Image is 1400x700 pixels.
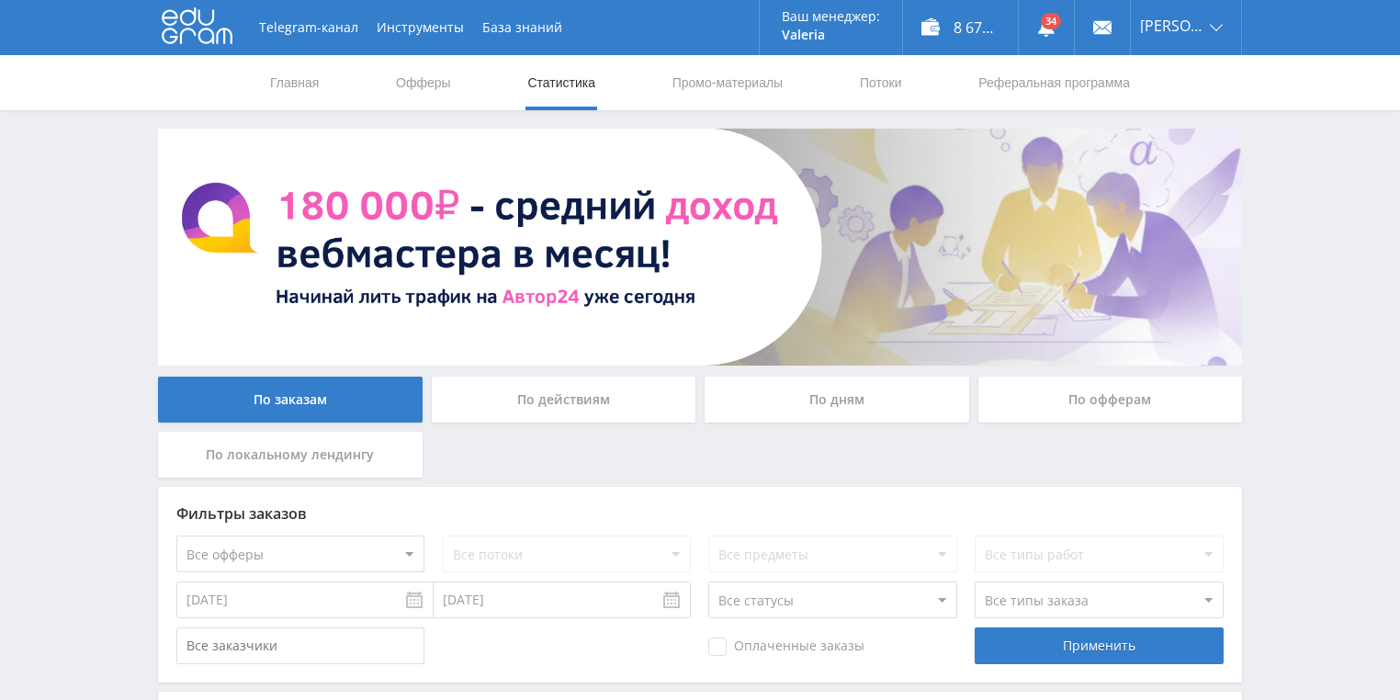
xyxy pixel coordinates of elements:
[268,55,321,110] a: Главная
[432,377,696,423] div: По действиям
[525,55,597,110] a: Статистика
[1140,18,1204,33] span: [PERSON_NAME]
[978,377,1243,423] div: По офферам
[176,627,424,664] input: Все заказчики
[394,55,453,110] a: Офферы
[858,55,904,110] a: Потоки
[708,638,864,656] span: Оплаченные заказы
[176,505,1224,522] div: Фильтры заказов
[975,627,1223,664] div: Применить
[782,9,880,24] p: Ваш менеджер:
[782,28,880,42] p: Valeria
[977,55,1132,110] a: Реферальная программа
[158,432,423,478] div: По локальному лендингу
[158,377,423,423] div: По заказам
[671,55,785,110] a: Промо-материалы
[705,377,969,423] div: По дням
[158,129,1242,366] img: BannerAvtor24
